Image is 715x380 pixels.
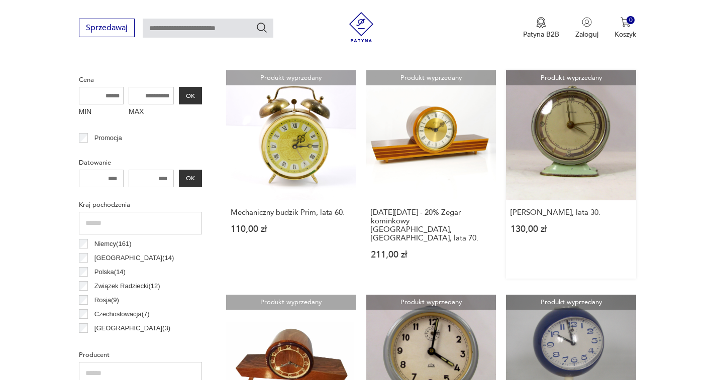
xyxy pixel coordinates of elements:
p: Datowanie [79,157,202,168]
p: Kraj pochodzenia [79,199,202,210]
label: MIN [79,104,124,120]
p: Czechosłowacja ( 7 ) [94,309,150,320]
p: 130,00 zł [510,225,632,233]
p: 211,00 zł [371,250,492,259]
p: [GEOGRAPHIC_DATA] ( 3 ) [94,337,170,348]
p: Związek Radziecki ( 12 ) [94,281,160,292]
button: OK [179,170,202,187]
p: [GEOGRAPHIC_DATA] ( 14 ) [94,252,174,264]
p: Patyna B2B [523,30,559,39]
p: 110,00 zł [231,225,352,233]
button: Patyna B2B [523,17,559,39]
p: [GEOGRAPHIC_DATA] ( 3 ) [94,323,170,334]
button: Zaloguj [575,17,598,39]
button: 0Koszyk [615,17,636,39]
a: Ikona medaluPatyna B2B [523,17,559,39]
button: Szukaj [256,22,268,34]
h3: [DATE][DATE] - 20% Zegar kominkowy [GEOGRAPHIC_DATA], [GEOGRAPHIC_DATA], lata 70. [371,208,492,242]
p: Rosja ( 9 ) [94,295,119,306]
img: Ikona koszyka [621,17,631,27]
p: Polska ( 14 ) [94,267,126,278]
h3: Mechaniczny budzik Prim, lata 60. [231,208,352,217]
p: Promocja [94,133,122,144]
img: Patyna - sklep z meblami i dekoracjami vintage [346,12,376,42]
p: Cena [79,74,202,85]
p: Producent [79,349,202,360]
a: Produkt wyprzedanyMechaniczny budzik Prim, lata 60.Mechaniczny budzik Prim, lata 60.110,00 zł [226,70,356,279]
img: Ikonka użytkownika [582,17,592,27]
button: Sprzedawaj [79,19,135,37]
p: Zaloguj [575,30,598,39]
h3: [PERSON_NAME], lata 30. [510,208,632,217]
p: Koszyk [615,30,636,39]
a: Produkt wyprzedanyBLACK FRIDAY - 20% Zegar kominkowy Weimar, Niemcy, lata 70.[DATE][DATE] - 20% Z... [366,70,496,279]
a: Produkt wyprzedanyBudzik Junghans, lata 30.[PERSON_NAME], lata 30.130,00 zł [506,70,636,279]
button: OK [179,87,202,104]
a: Sprzedawaj [79,25,135,32]
img: Ikona medalu [536,17,546,28]
p: Niemcy ( 161 ) [94,238,132,249]
label: MAX [129,104,174,120]
div: 0 [627,16,635,25]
